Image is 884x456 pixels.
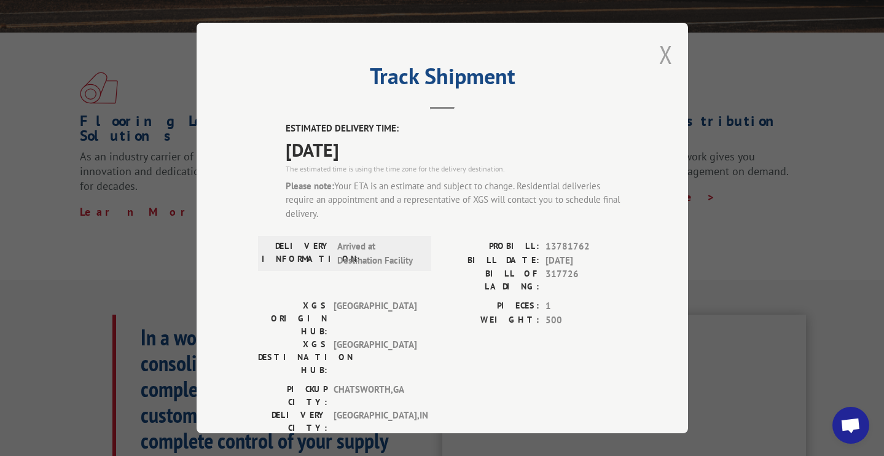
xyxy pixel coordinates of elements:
[286,179,627,221] div: Your ETA is an estimate and subject to change. Residential deliveries require an appointment and ...
[442,254,539,268] label: BILL DATE:
[546,299,627,313] span: 1
[546,240,627,254] span: 13781762
[442,267,539,293] label: BILL OF LADING:
[832,407,869,444] div: Open chat
[337,240,420,267] span: Arrived at Destination Facility
[286,163,627,175] div: The estimated time is using the time zone for the delivery destination.
[442,313,539,328] label: WEIGHT:
[286,180,334,192] strong: Please note:
[258,338,327,377] label: XGS DESTINATION HUB:
[286,122,627,136] label: ESTIMATED DELIVERY TIME:
[334,409,417,434] span: [GEOGRAPHIC_DATA] , IN
[442,299,539,313] label: PIECES:
[258,299,327,338] label: XGS ORIGIN HUB:
[546,254,627,268] span: [DATE]
[286,136,627,163] span: [DATE]
[258,68,627,91] h2: Track Shipment
[546,267,627,293] span: 317726
[262,240,331,267] label: DELIVERY INFORMATION:
[258,383,327,409] label: PICKUP CITY:
[334,299,417,338] span: [GEOGRAPHIC_DATA]
[546,313,627,328] span: 500
[659,38,673,71] button: Close modal
[258,409,327,434] label: DELIVERY CITY:
[442,240,539,254] label: PROBILL:
[334,383,417,409] span: CHATSWORTH , GA
[334,338,417,377] span: [GEOGRAPHIC_DATA]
